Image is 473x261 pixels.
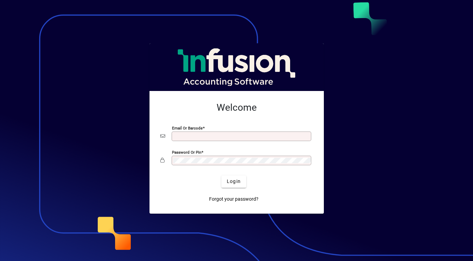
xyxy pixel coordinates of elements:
h2: Welcome [160,102,313,113]
mat-label: Password or Pin [172,150,201,154]
span: Login [227,178,241,185]
span: Forgot your password? [209,196,258,203]
a: Forgot your password? [206,193,261,205]
mat-label: Email or Barcode [172,125,203,130]
button: Login [221,175,246,188]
